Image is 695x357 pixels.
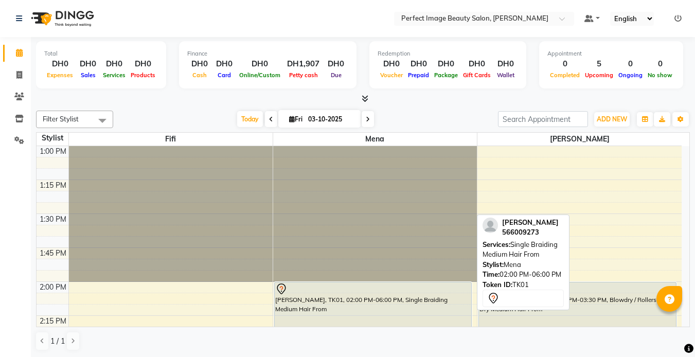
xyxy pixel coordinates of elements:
span: Time: [483,270,500,278]
span: Sales [78,72,98,79]
span: Completed [547,72,582,79]
span: ADD NEW [597,115,627,123]
span: Token ID: [483,280,512,289]
div: 2:15 PM [38,316,68,327]
span: Gift Cards [460,72,493,79]
span: Wallet [494,72,517,79]
span: Services: [483,240,510,248]
span: [PERSON_NAME] [502,218,559,226]
div: DH0 [324,58,348,70]
div: DH0 [187,58,212,70]
span: Card [215,72,234,79]
div: 1:15 PM [38,180,68,191]
span: No show [645,72,675,79]
span: Cash [190,72,209,79]
span: Fri [287,115,305,123]
span: Expenses [44,72,76,79]
span: Petty cash [287,72,320,79]
span: 1 / 1 [50,336,65,347]
div: DH0 [100,58,128,70]
span: Stylist: [483,260,504,269]
span: Ongoing [616,72,645,79]
input: 2025-10-03 [305,112,357,127]
button: ADD NEW [594,112,630,127]
span: [PERSON_NAME] [477,133,682,146]
span: Products [128,72,158,79]
div: DH0 [460,58,493,70]
span: Package [432,72,460,79]
span: Services [100,72,128,79]
input: Search Appointment [498,111,588,127]
div: DH0 [378,58,405,70]
div: Total [44,49,158,58]
div: TK01 [483,280,564,290]
div: 5 [582,58,616,70]
div: DH0 [44,58,76,70]
div: DH0 [128,58,158,70]
div: 02:00 PM-06:00 PM [483,270,564,280]
img: profile [483,218,498,233]
span: Upcoming [582,72,616,79]
div: DH0 [493,58,518,70]
div: 2:00 PM [38,282,68,293]
div: DH0 [212,58,237,70]
span: Today [237,111,263,127]
div: DH0 [237,58,283,70]
div: Redemption [378,49,518,58]
div: 566009273 [502,227,559,238]
span: Mena [273,133,477,146]
div: 1:30 PM [38,214,68,225]
img: logo [26,4,97,33]
div: DH0 [405,58,432,70]
iframe: chat widget [652,316,685,347]
span: Voucher [378,72,405,79]
div: Mena [483,260,564,270]
div: DH0 [76,58,100,70]
div: 1:00 PM [38,146,68,157]
span: Due [328,72,344,79]
div: Finance [187,49,348,58]
div: Stylist [37,133,68,144]
div: DH1,907 [283,58,324,70]
span: Fifi [69,133,273,146]
span: Single Braiding Medium Hair From [483,240,558,259]
div: Appointment [547,49,675,58]
div: 0 [616,58,645,70]
span: Prepaid [405,72,432,79]
span: Online/Custom [237,72,283,79]
div: DH0 [432,58,460,70]
div: 1:45 PM [38,248,68,259]
div: 0 [547,58,582,70]
div: 0 [645,58,675,70]
span: Filter Stylist [43,115,79,123]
